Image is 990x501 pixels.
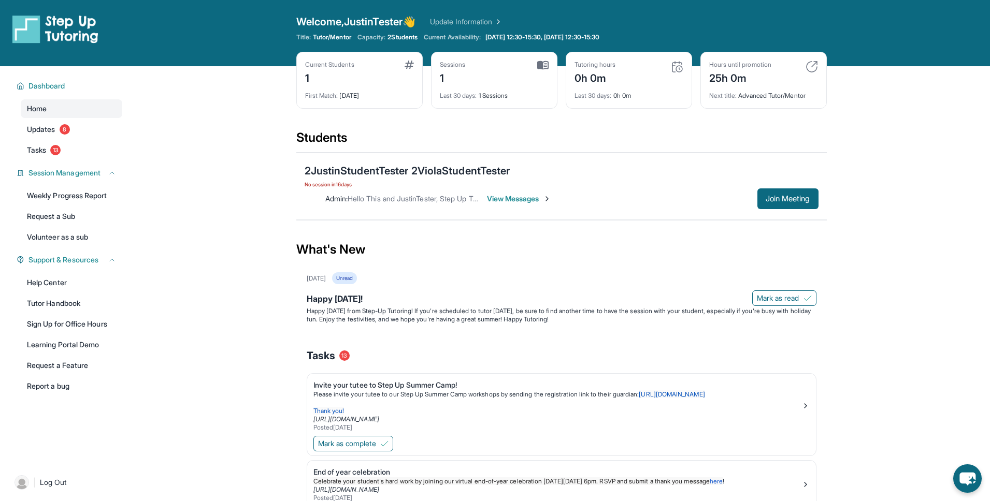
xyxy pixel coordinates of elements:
a: Help Center [21,273,122,292]
span: Next title : [709,92,737,99]
span: No session in 16 days [305,180,510,188]
span: Thank you! [313,407,345,415]
div: Students [296,129,827,152]
div: [DATE] [307,274,326,283]
a: Report a bug [21,377,122,395]
button: Mark as complete [313,436,393,451]
a: [URL][DOMAIN_NAME] [639,390,705,398]
button: Dashboard [24,81,116,91]
span: Admin : [325,194,348,203]
a: [URL][DOMAIN_NAME] [313,415,379,423]
div: 2JustinStudentTester 2ViolaStudentTester [305,164,510,178]
button: Join Meeting [757,188,819,209]
button: Support & Resources [24,255,116,265]
a: Request a Sub [21,207,122,226]
a: [URL][DOMAIN_NAME] [313,485,379,493]
span: 2 Students [388,33,418,41]
a: Tutor Handbook [21,294,122,313]
span: Support & Resources [28,255,98,265]
p: Please invite your tutee to our Step Up Summer Camp workshops by sending the registration link to... [313,390,801,399]
span: Current Availability: [424,33,481,41]
div: [DATE] [305,85,414,100]
img: Mark as complete [380,439,389,448]
img: logo [12,14,98,43]
div: 0h 0m [575,69,616,85]
span: Tutor/Mentor [313,33,351,41]
div: Posted [DATE] [313,423,801,432]
div: Invite your tutee to Step Up Summer Camp! [313,380,801,390]
a: here [710,477,723,485]
a: Tasks13 [21,141,122,159]
div: 1 [305,69,354,85]
img: Mark as read [804,294,812,302]
div: Sessions [440,61,466,69]
span: Tasks [27,145,46,155]
span: Mark as complete [318,438,376,449]
a: Home [21,99,122,118]
span: Welcome, JustinTester 👋 [296,14,415,29]
img: user-img [15,475,29,490]
span: First Match : [305,92,338,99]
span: Capacity: [357,33,386,41]
div: What's New [296,227,827,272]
a: |Log Out [10,471,122,494]
span: Dashboard [28,81,65,91]
img: card [405,61,414,69]
div: 1 [440,69,466,85]
img: card [671,61,683,73]
a: Sign Up for Office Hours [21,315,122,333]
span: Join Meeting [766,196,810,202]
button: Session Management [24,168,116,178]
button: Mark as read [752,290,816,306]
a: Learning Portal Demo [21,335,122,354]
span: 8 [60,124,70,135]
p: ! [313,477,801,485]
div: Happy [DATE]! [307,292,816,307]
a: Updates8 [21,120,122,139]
a: Volunteer as a sub [21,228,122,246]
span: | [33,476,36,489]
span: 13 [339,350,350,361]
span: 13 [50,145,61,155]
span: Celebrate your student's hard work by joining our virtual end-of-year celebration [DATE][DATE] 6p... [313,477,710,485]
img: card [806,61,818,73]
a: Request a Feature [21,356,122,375]
a: [DATE] 12:30-15:30, [DATE] 12:30-15:30 [483,33,602,41]
span: Last 30 days : [575,92,612,99]
a: Update Information [430,17,503,27]
a: Weekly Progress Report [21,186,122,205]
span: View Messages [487,194,552,204]
span: Mark as read [757,293,799,303]
p: Happy [DATE] from Step-Up Tutoring! If you're scheduled to tutor [DATE], be sure to find another ... [307,307,816,323]
div: Current Students [305,61,354,69]
a: Invite your tutee to Step Up Summer Camp!Please invite your tutee to our Step Up Summer Camp work... [307,374,816,434]
span: Updates [27,124,55,135]
img: card [537,61,549,70]
div: 25h 0m [709,69,771,85]
img: Chevron-Right [543,195,551,203]
button: chat-button [953,464,982,493]
div: End of year celebration [313,467,801,477]
span: Session Management [28,168,101,178]
div: Tutoring hours [575,61,616,69]
span: Log Out [40,477,67,488]
span: Last 30 days : [440,92,477,99]
div: 0h 0m [575,85,683,100]
div: Hours until promotion [709,61,771,69]
div: Unread [332,272,357,284]
span: [DATE] 12:30-15:30, [DATE] 12:30-15:30 [485,33,600,41]
span: Title: [296,33,311,41]
span: Tasks [307,348,335,363]
img: Chevron Right [492,17,503,27]
span: Home [27,104,47,114]
div: 1 Sessions [440,85,549,100]
div: Advanced Tutor/Mentor [709,85,818,100]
